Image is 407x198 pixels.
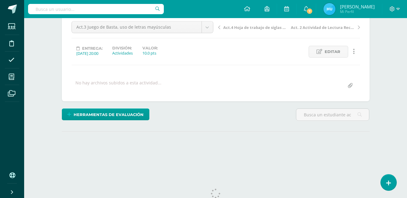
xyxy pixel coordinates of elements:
[296,109,369,121] input: Busca un estudiante aquí...
[323,3,335,15] img: feb9932a312aa52f837e064b5fdb4cca.png
[223,25,287,30] span: Act.4 Hoja de trabajo de siglas y acrónimos
[142,46,158,50] label: Valor:
[72,21,213,33] a: Act.3 Juego de Basta, uso de letras mayúsculas
[62,108,149,120] a: Herramientas de evaluación
[291,25,355,30] span: Act. 2 Actividad de Lectura Recreativa
[28,4,164,14] input: Busca un usuario...
[306,8,313,14] span: 7
[75,80,161,92] div: No hay archivos subidos a esta actividad...
[76,21,197,33] span: Act.3 Juego de Basta, uso de letras mayúsculas
[218,24,289,30] a: Act.4 Hoja de trabajo de siglas y acrónimos
[112,50,133,56] div: Actividades
[76,51,103,56] div: [DATE] 20:00
[112,46,133,50] label: División:
[340,4,375,10] span: [PERSON_NAME]
[74,109,144,120] span: Herramientas de evaluación
[289,24,360,30] a: Act. 2 Actividad de Lectura Recreativa
[340,9,375,14] span: Mi Perfil
[82,46,103,51] span: Entrega:
[142,50,158,56] div: 10.0 pts
[325,46,340,57] span: Editar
